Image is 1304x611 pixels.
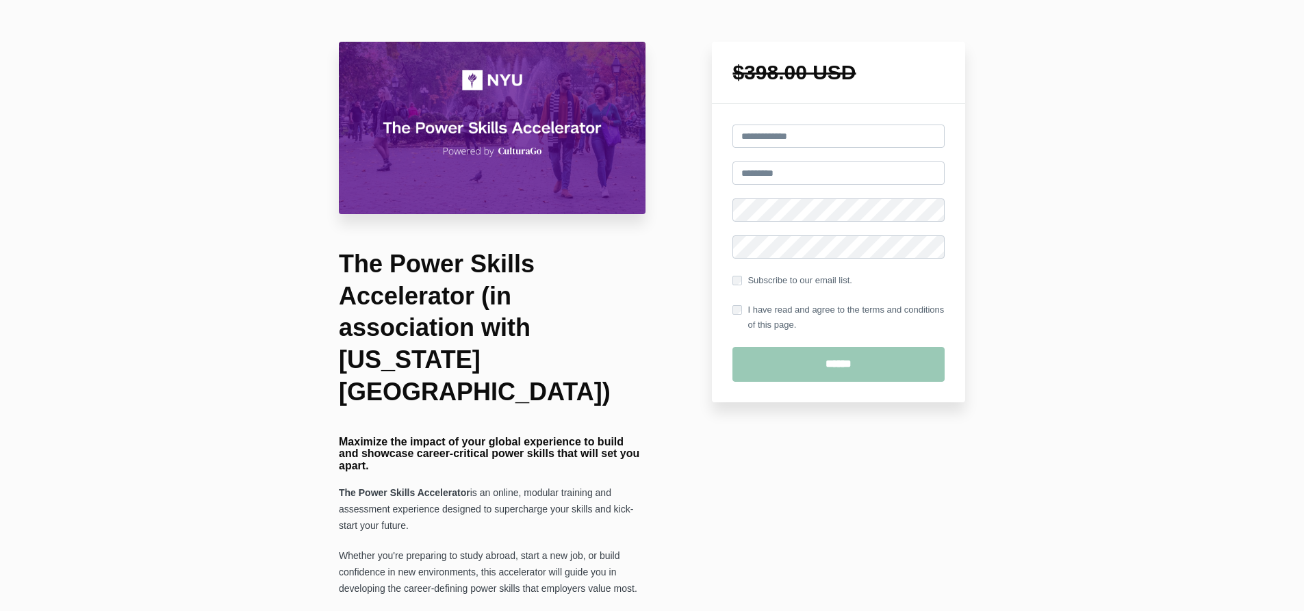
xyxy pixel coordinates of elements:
strong: The Power Skills Accelerator [339,487,470,498]
img: df048d-50d-f7c-151f-a3e8a0be5b4c_Welcome_Video_Thumbnail_1_.png [339,42,645,214]
h1: $398.00 USD [732,62,945,83]
p: Whether you're preparing to study abroad, start a new job, or build confidence in new environment... [339,548,645,597]
p: is an online, modular training and assessment experience designed to supercharge your skills and ... [339,485,645,534]
label: Subscribe to our email list. [732,273,852,288]
input: Subscribe to our email list. [732,276,742,285]
h1: The Power Skills Accelerator (in association with [US_STATE][GEOGRAPHIC_DATA]) [339,248,645,408]
input: I have read and agree to the terms and conditions of this page. [732,305,742,315]
label: I have read and agree to the terms and conditions of this page. [732,302,945,333]
h4: Maximize the impact of your global experience to build and showcase career-critical power skills ... [339,436,645,472]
